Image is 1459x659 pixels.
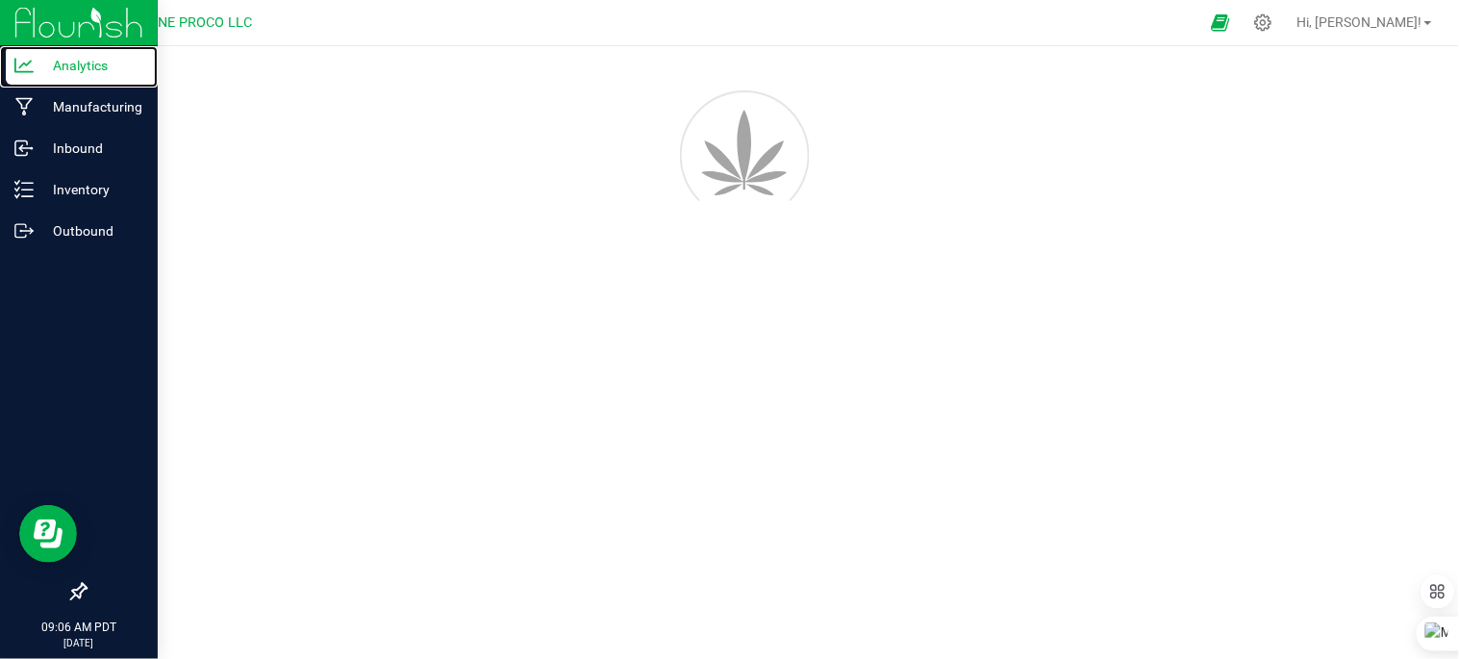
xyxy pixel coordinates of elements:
p: Inventory [34,178,149,201]
span: DUNE PROCO LLC [140,14,252,31]
p: Outbound [34,219,149,242]
p: Manufacturing [34,95,149,118]
inline-svg: Inbound [14,139,34,158]
inline-svg: Manufacturing [14,97,34,116]
p: [DATE] [9,636,149,650]
inline-svg: Outbound [14,221,34,241]
p: 09:06 AM PDT [9,619,149,636]
p: Inbound [34,137,149,160]
span: Open Ecommerce Menu [1198,4,1242,41]
inline-svg: Analytics [14,56,34,75]
inline-svg: Inventory [14,180,34,199]
div: Manage settings [1251,13,1275,32]
p: Analytics [34,54,149,77]
iframe: Resource center [19,505,77,563]
span: Hi, [PERSON_NAME]! [1297,14,1422,30]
